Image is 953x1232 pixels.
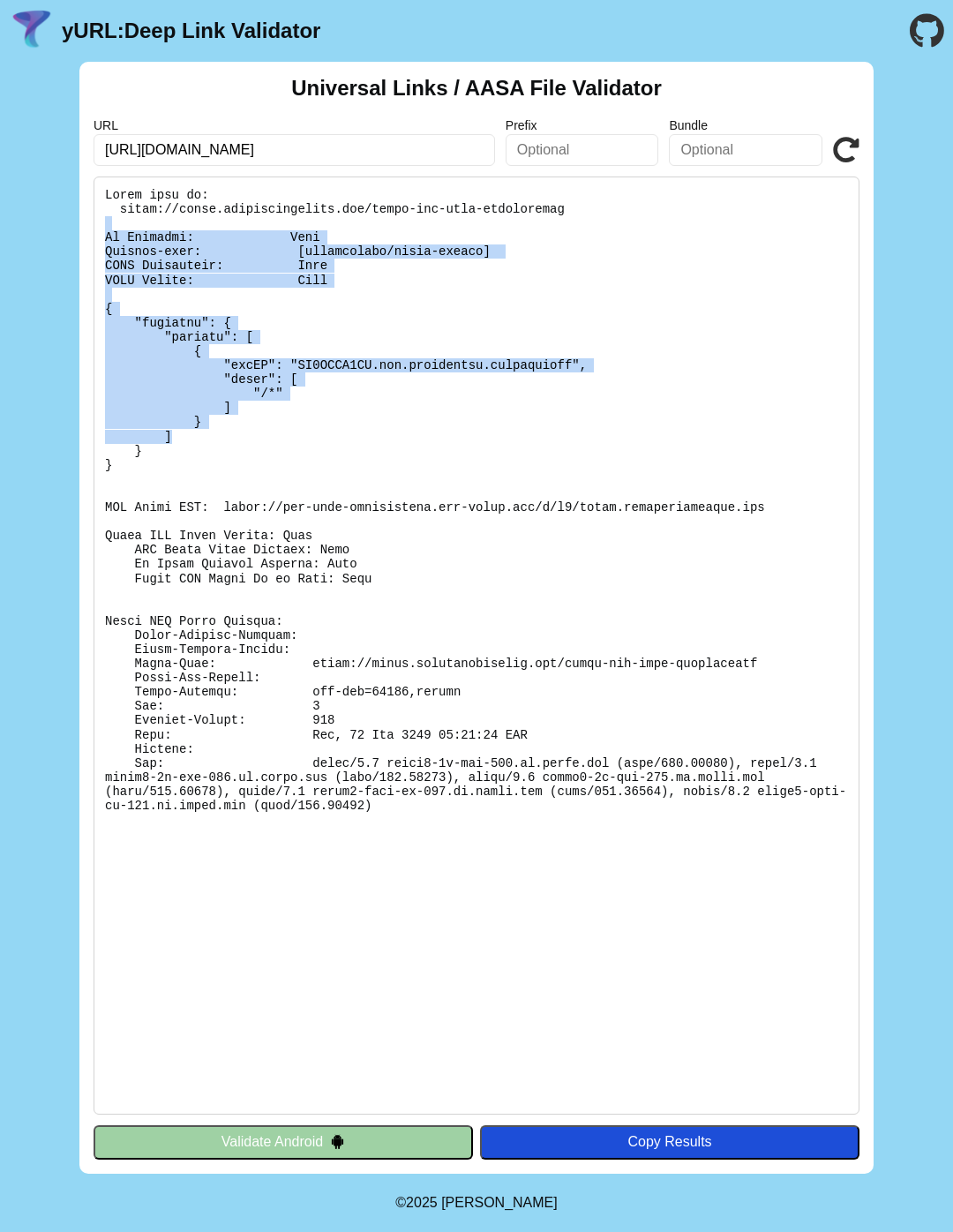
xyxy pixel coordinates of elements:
label: Prefix [506,118,659,132]
input: Optional [506,134,659,166]
div: Copy Results [489,1134,851,1150]
button: Copy Results [480,1125,859,1159]
button: Validate Android [94,1125,473,1159]
h2: Universal Links / AASA File Validator [291,76,662,101]
label: URL [94,118,495,132]
input: Required [94,134,495,166]
span: 2025 [406,1195,438,1210]
input: Optional [669,134,822,166]
a: Michael Ibragimchayev's Personal Site [441,1195,558,1210]
footer: © [395,1174,557,1232]
img: yURL Logo [9,8,55,54]
a: yURL:Deep Link Validator [62,19,320,43]
img: droidIcon.svg [330,1134,345,1149]
pre: Lorem ipsu do: sitam://conse.adipiscingelits.doe/tempo-inc-utla-etdoloremag Al Enimadmi: Veni Qui... [94,177,859,1115]
label: Bundle [669,118,822,132]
